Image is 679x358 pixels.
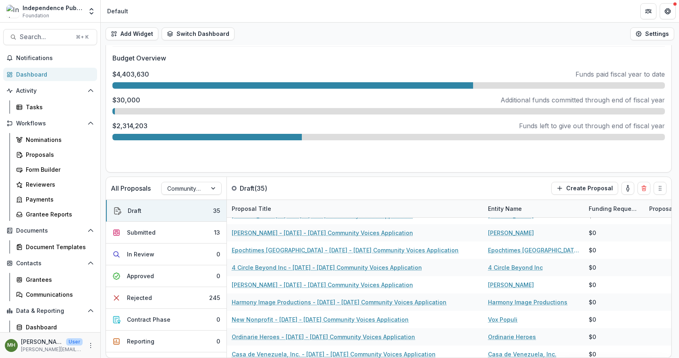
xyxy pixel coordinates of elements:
[26,135,91,144] div: Nominations
[16,308,84,314] span: Data & Reporting
[13,193,97,206] a: Payments
[106,27,158,40] button: Add Widget
[630,27,674,40] button: Settings
[106,200,226,222] button: Draft35
[483,200,584,217] div: Entity Name
[106,265,226,287] button: Approved0
[3,257,97,270] button: Open Contacts
[232,333,415,341] a: Ordinarie Heroes - [DATE] - [DATE] Community Voices Application
[13,288,97,301] a: Communications
[13,133,97,146] a: Nominations
[232,246,459,254] a: Epochtimes [GEOGRAPHIC_DATA] - [DATE] - [DATE] Community Voices Application
[26,195,91,204] div: Payments
[112,121,147,131] p: $2,314,203
[107,7,128,15] div: Default
[213,206,220,215] div: 35
[16,55,94,62] span: Notifications
[3,52,97,65] button: Notifications
[127,250,154,258] div: In Review
[519,121,665,131] p: Funds left to give out through end of fiscal year
[232,315,409,324] a: New Nonprofit - [DATE] - [DATE] Community Voices Application
[106,331,226,352] button: Reporting0
[74,33,90,42] div: ⌘ + K
[104,5,131,17] nav: breadcrumb
[127,315,170,324] div: Contract Phase
[589,315,596,324] div: $0
[660,3,676,19] button: Get Help
[26,150,91,159] div: Proposals
[216,250,220,258] div: 0
[127,228,156,237] div: Submitted
[13,163,97,176] a: Form Builder
[232,298,446,306] a: Harmony Image Productions - [DATE] - [DATE] Community Voices Application
[589,298,596,306] div: $0
[575,69,665,79] p: Funds paid fiscal year to date
[112,69,149,79] p: $4,403,630
[21,337,63,346] p: [PERSON_NAME]
[483,204,527,213] div: Entity Name
[21,346,83,353] p: [PERSON_NAME][EMAIL_ADDRESS][DOMAIN_NAME]
[589,229,596,237] div: $0
[16,70,91,79] div: Dashboard
[127,337,154,346] div: Reporting
[106,287,226,309] button: Rejected245
[3,68,97,81] a: Dashboard
[3,117,97,130] button: Open Workflows
[26,210,91,219] div: Grantee Reports
[227,200,483,217] div: Proposal Title
[26,275,91,284] div: Grantees
[488,281,534,289] a: [PERSON_NAME]
[23,12,49,19] span: Foundation
[216,315,220,324] div: 0
[488,246,579,254] a: Epochtimes [GEOGRAPHIC_DATA]
[500,95,665,105] p: Additional funds committed through end of fiscal year
[127,272,154,280] div: Approved
[66,338,83,346] p: User
[654,182,667,195] button: Drag
[209,293,220,302] div: 245
[112,95,140,105] p: $30,000
[240,183,300,193] p: Draft ( 35 )
[13,240,97,254] a: Document Templates
[13,208,97,221] a: Grantee Reports
[86,3,97,19] button: Open entity switcher
[86,341,96,350] button: More
[216,337,220,346] div: 0
[232,281,413,289] a: [PERSON_NAME] - [DATE] - [DATE] Community Voices Application
[26,103,91,111] div: Tasks
[3,29,97,45] button: Search...
[16,87,84,94] span: Activity
[488,333,536,341] a: Ordinarie Heroes
[13,178,97,191] a: Reviewers
[488,315,517,324] a: Vox Populi
[3,304,97,317] button: Open Data & Reporting
[16,260,84,267] span: Contacts
[551,182,618,195] button: Create Proposal
[16,227,84,234] span: Documents
[488,263,543,272] a: 4 Circle Beyond Inc
[589,246,596,254] div: $0
[584,200,644,217] div: Funding Requested
[13,100,97,114] a: Tasks
[16,120,84,127] span: Workflows
[621,182,634,195] button: toggle-assigned-to-me
[232,229,413,237] a: [PERSON_NAME] - [DATE] - [DATE] Community Voices Application
[227,204,276,213] div: Proposal Title
[13,273,97,286] a: Grantees
[106,244,226,265] button: In Review0
[112,53,665,63] p: Budget Overview
[488,229,534,237] a: [PERSON_NAME]
[589,333,596,341] div: $0
[23,4,83,12] div: Independence Public Media Foundation
[214,228,220,237] div: 13
[106,222,226,244] button: Submitted13
[26,290,91,299] div: Communications
[106,309,226,331] button: Contract Phase0
[26,323,91,331] div: Dashboard
[162,27,235,40] button: Switch Dashboard
[20,33,71,41] span: Search...
[637,182,650,195] button: Delete card
[111,183,151,193] p: All Proposals
[589,263,596,272] div: $0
